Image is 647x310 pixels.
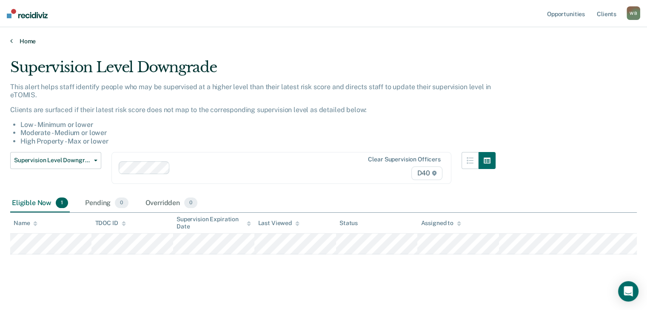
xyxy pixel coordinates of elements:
p: Clients are surfaced if their latest risk score does not map to the corresponding supervision lev... [10,106,496,114]
div: Overridden0 [144,194,200,213]
div: Pending0 [83,194,130,213]
div: Eligible Now1 [10,194,70,213]
span: 0 [115,197,128,209]
div: Clear supervision officers [368,156,440,163]
span: D40 [411,166,442,180]
img: Recidiviz [7,9,48,18]
div: TDOC ID [95,220,125,227]
div: Open Intercom Messenger [618,281,638,302]
div: Assigned to [421,220,461,227]
li: Low - Minimum or lower [20,121,496,129]
div: W B [627,6,640,20]
div: Status [339,220,358,227]
li: High Property - Max or lower [20,137,496,145]
a: Home [10,37,637,45]
div: Supervision Expiration Date [177,216,251,230]
button: Supervision Level Downgrade [10,152,101,169]
div: Name [14,220,37,227]
div: Last Viewed [258,220,299,227]
button: WB [627,6,640,20]
span: Supervision Level Downgrade [14,157,91,164]
p: This alert helps staff identify people who may be supervised at a higher level than their latest ... [10,83,496,99]
li: Moderate - Medium or lower [20,129,496,137]
span: 0 [184,197,197,209]
div: Supervision Level Downgrade [10,59,496,83]
span: 1 [56,197,68,209]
